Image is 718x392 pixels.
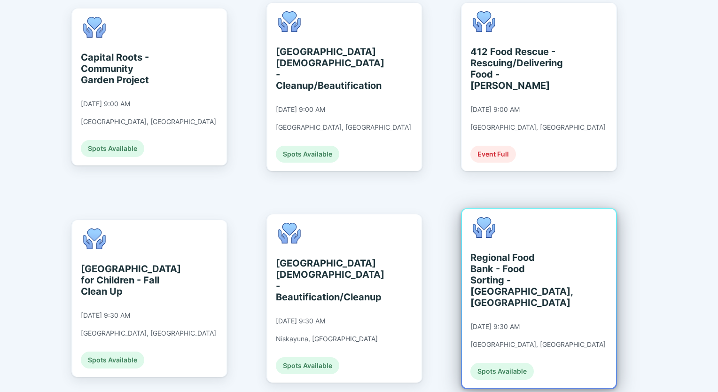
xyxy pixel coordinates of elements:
div: 412 Food Rescue - Rescuing/Delivering Food - [PERSON_NAME] [470,46,556,91]
div: [GEOGRAPHIC_DATA], [GEOGRAPHIC_DATA] [81,118,216,126]
div: Spots Available [470,363,534,380]
div: Spots Available [276,357,339,374]
div: [DATE] 9:30 AM [81,311,130,320]
div: Capital Roots - Community Garden Project [81,52,167,86]
div: [DATE] 9:00 AM [470,105,520,114]
div: [GEOGRAPHIC_DATA] for Children - Fall Clean Up [81,263,167,297]
div: [DATE] 9:00 AM [81,100,130,108]
div: Spots Available [81,140,144,157]
div: [GEOGRAPHIC_DATA], [GEOGRAPHIC_DATA] [81,329,216,337]
div: [GEOGRAPHIC_DATA], [GEOGRAPHIC_DATA] [276,123,411,132]
div: [DATE] 9:00 AM [276,105,325,114]
div: [GEOGRAPHIC_DATA][DEMOGRAPHIC_DATA] - Beautification/Cleanup [276,258,362,303]
div: Regional Food Bank - Food Sorting - [GEOGRAPHIC_DATA], [GEOGRAPHIC_DATA] [470,252,556,308]
div: Event Full [470,146,516,163]
div: Spots Available [276,146,339,163]
div: [GEOGRAPHIC_DATA][DEMOGRAPHIC_DATA] - Cleanup/Beautification [276,46,362,91]
div: [GEOGRAPHIC_DATA], [GEOGRAPHIC_DATA] [470,340,606,349]
div: [DATE] 9:30 AM [470,322,520,331]
div: Spots Available [81,352,144,368]
div: Niskayuna, [GEOGRAPHIC_DATA] [276,335,378,343]
div: [GEOGRAPHIC_DATA], [GEOGRAPHIC_DATA] [470,123,606,132]
div: [DATE] 9:30 AM [276,317,325,325]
